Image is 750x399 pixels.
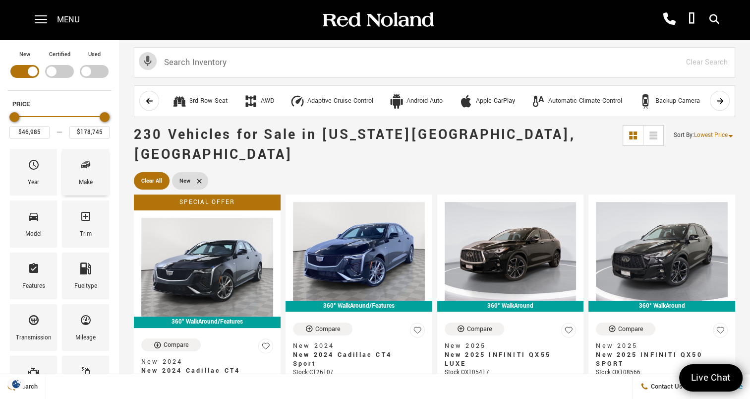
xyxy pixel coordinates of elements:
[307,97,373,106] div: Adaptive Cruise Control
[12,100,107,109] h5: Price
[141,357,273,384] a: New 2024New 2024 Cadillac CT4 Sport
[238,91,280,112] button: AWDAWD
[49,50,70,60] label: Certified
[453,91,520,112] button: Apple CarPlayApple CarPlay
[141,366,266,384] span: New 2024 Cadillac CT4 Sport
[713,323,728,342] button: Save Vehicle
[28,177,39,188] div: Year
[5,379,28,389] section: Click to Open Cookie Consent Modal
[167,91,233,112] button: 3rd Row Seat3rd Row Seat
[79,177,93,188] div: Make
[315,325,341,333] div: Compare
[80,208,92,229] span: Trim
[596,341,720,350] span: New 2025
[88,50,101,60] label: Used
[467,325,492,333] div: Compare
[141,357,266,366] span: New 2024
[9,126,50,139] input: Minimum
[261,97,274,106] div: AWD
[141,218,273,317] img: 2024 Cadillac CT4 Sport
[100,112,110,122] div: Maximum Price
[243,94,258,109] div: AWD
[9,109,110,139] div: Price
[75,332,96,343] div: Mileage
[476,97,515,106] div: Apple CarPlay
[16,332,52,343] div: Transmission
[80,229,92,240] div: Trim
[134,47,735,78] input: Search Inventory
[62,200,109,247] div: TrimTrim
[293,368,425,377] div: Stock : C126107
[459,94,473,109] div: Apple CarPlay
[7,50,112,90] div: Filter by Vehicle Type
[694,131,728,139] span: Lowest Price
[596,202,728,301] img: 2025 INFINITI QX50 SPORT
[290,94,305,109] div: Adaptive Cruise Control
[258,338,273,358] button: Save Vehicle
[531,94,546,109] div: Automatic Climate Control
[139,91,159,111] button: scroll left
[25,229,42,240] div: Model
[28,312,40,332] span: Transmission
[62,253,109,299] div: FueltypeFueltype
[28,260,40,281] span: Features
[80,156,92,177] span: Make
[406,97,443,106] div: Android Auto
[134,125,575,164] span: 230 Vehicles for Sale in [US_STATE][GEOGRAPHIC_DATA], [GEOGRAPHIC_DATA]
[655,97,700,106] div: Backup Camera
[384,91,448,112] button: Android AutoAndroid Auto
[80,363,92,384] span: Color
[285,91,379,112] button: Adaptive Cruise ControlAdaptive Cruise Control
[139,52,157,70] svg: Click to toggle on voice search
[293,202,425,301] img: 2024 Cadillac CT4 Sport
[293,323,352,335] button: Compare Vehicle
[686,371,736,385] span: Live Chat
[172,94,187,109] div: 3rd Row Seat
[19,50,30,60] label: New
[445,202,577,301] img: 2025 INFINITI QX55 LUXE
[596,350,720,368] span: New 2025 INFINITI QX50 SPORT
[69,126,110,139] input: Maximum
[445,350,569,368] span: New 2025 INFINITI QX55 LUXE
[28,208,40,229] span: Model
[674,131,694,139] span: Sort By :
[189,97,228,106] div: 3rd Row Seat
[10,304,57,351] div: TransmissionTransmission
[293,350,417,368] span: New 2024 Cadillac CT4 Sport
[28,363,40,384] span: Engine
[445,323,504,335] button: Compare Vehicle
[134,317,281,328] div: 360° WalkAround/Features
[321,11,435,29] img: Red Noland Auto Group
[710,91,730,111] button: scroll right
[10,253,57,299] div: FeaturesFeatures
[9,112,19,122] div: Minimum Price
[293,341,417,350] span: New 2024
[74,281,97,292] div: Fueltype
[437,301,584,312] div: 360° WalkAround
[561,323,576,342] button: Save Vehicle
[445,341,577,368] a: New 2025New 2025 INFINITI QX55 LUXE
[10,149,57,196] div: YearYear
[633,91,705,112] button: Backup CameraBackup Camera
[445,341,569,350] span: New 2025
[80,312,92,332] span: Mileage
[28,156,40,177] span: Year
[596,341,728,368] a: New 2025New 2025 INFINITI QX50 SPORT
[445,368,577,377] div: Stock : QX105417
[410,323,425,342] button: Save Vehicle
[80,260,92,281] span: Fueltype
[286,301,432,312] div: 360° WalkAround/Features
[525,91,628,112] button: Automatic Climate ControlAutomatic Climate Control
[588,301,735,312] div: 360° WalkAround
[134,195,281,210] div: Special Offer
[596,323,655,335] button: Compare Vehicle
[22,281,45,292] div: Features
[293,341,425,368] a: New 2024New 2024 Cadillac CT4 Sport
[10,200,57,247] div: ModelModel
[141,338,201,351] button: Compare Vehicle
[618,325,643,333] div: Compare
[389,94,404,109] div: Android Auto
[62,304,109,351] div: MileageMileage
[62,149,109,196] div: MakeMake
[5,379,28,389] img: Opt-Out Icon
